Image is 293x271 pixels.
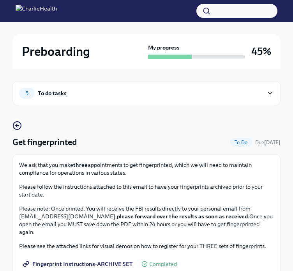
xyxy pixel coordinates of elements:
span: 5 [21,90,33,96]
p: Please follow the instructions attached to this email to have your fingerprints archived prior to... [19,183,274,198]
div: To do tasks [38,89,67,97]
span: Due [255,140,281,145]
p: Please see the attached links for visual demos on how to register for your THREE sets of fingerpr... [19,242,274,250]
strong: please forward over the results as soon as received. [117,213,249,220]
span: To Do [230,140,252,145]
strong: [DATE] [264,140,281,145]
span: Fingerprint Instructions-ARCHIVE SET [25,260,133,268]
h2: Preboarding [22,44,90,59]
span: September 29th, 2025 08:00 [255,139,281,146]
h3: 45% [251,44,271,58]
p: We ask that you make appointments to get fingerprinted, which we will need to maintain compliance... [19,161,274,177]
strong: three [73,161,88,168]
span: Completed [149,261,177,267]
p: Please note: Once printed, You will receive the FBI results directly to your personal email from ... [19,205,274,236]
img: CharlieHealth [16,5,57,17]
strong: My progress [148,44,180,51]
h4: Get fingerprinted [12,136,77,148]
